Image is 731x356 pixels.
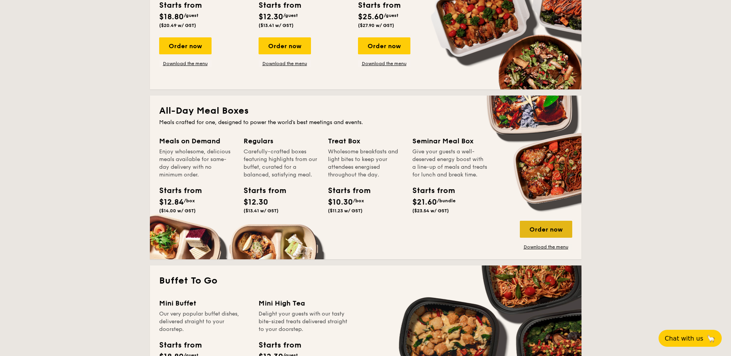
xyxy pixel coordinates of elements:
div: Starts from [159,185,194,196]
span: ($20.49 w/ GST) [159,23,196,28]
div: Starts from [244,185,278,196]
span: 🦙 [706,334,716,343]
div: Starts from [412,185,447,196]
div: Order now [259,37,311,54]
span: $18.80 [159,12,184,22]
span: /guest [184,13,198,18]
div: Starts from [328,185,363,196]
div: Wholesome breakfasts and light bites to keep your attendees energised throughout the day. [328,148,403,179]
span: /bundle [437,198,455,203]
div: Order now [358,37,410,54]
span: ($14.00 w/ GST) [159,208,196,213]
span: ($23.54 w/ GST) [412,208,449,213]
div: Mini Buffet [159,298,249,309]
span: $12.30 [259,12,283,22]
a: Download the menu [259,60,311,67]
h2: Buffet To Go [159,275,572,287]
div: Delight your guests with our tasty bite-sized treats delivered straight to your doorstep. [259,310,349,333]
div: Treat Box [328,136,403,146]
div: Give your guests a well-deserved energy boost with a line-up of meals and treats for lunch and br... [412,148,487,179]
h2: All-Day Meal Boxes [159,105,572,117]
span: $12.84 [159,198,184,207]
span: /guest [384,13,398,18]
div: Starts from [159,339,201,351]
a: Download the menu [358,60,410,67]
span: ($27.90 w/ GST) [358,23,394,28]
a: Download the menu [520,244,572,250]
span: Chat with us [665,335,703,342]
span: $25.60 [358,12,384,22]
div: Seminar Meal Box [412,136,487,146]
span: /guest [283,13,298,18]
div: Starts from [259,339,301,351]
div: Order now [520,221,572,238]
div: Order now [159,37,212,54]
div: Carefully-crafted boxes featuring highlights from our buffet, curated for a balanced, satisfying ... [244,148,319,179]
span: $12.30 [244,198,268,207]
div: Enjoy wholesome, delicious meals available for same-day delivery with no minimum order. [159,148,234,179]
div: Mini High Tea [259,298,349,309]
div: Our very popular buffet dishes, delivered straight to your doorstep. [159,310,249,333]
div: Meals crafted for one, designed to power the world's best meetings and events. [159,119,572,126]
span: ($13.41 w/ GST) [244,208,279,213]
div: Regulars [244,136,319,146]
span: $10.30 [328,198,353,207]
a: Download the menu [159,60,212,67]
span: $21.60 [412,198,437,207]
span: ($11.23 w/ GST) [328,208,363,213]
button: Chat with us🦙 [659,330,722,347]
span: /box [184,198,195,203]
div: Meals on Demand [159,136,234,146]
span: /box [353,198,364,203]
span: ($13.41 w/ GST) [259,23,294,28]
